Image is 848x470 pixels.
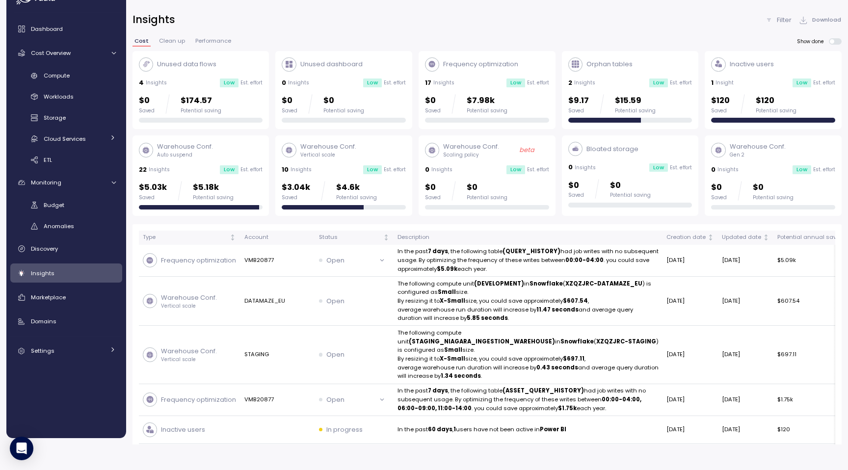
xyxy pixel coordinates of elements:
strong: 00:00-04:00 [565,256,604,264]
p: average warehouse run duration will increase by and average query duration will increase by . [397,306,659,323]
p: Warehouse Conf. [161,346,217,356]
strong: Power BI [540,425,566,433]
p: 10 [282,165,289,175]
div: Low [793,165,811,174]
td: [DATE] [718,384,773,416]
p: Vertical scale [300,152,356,158]
p: Filter [777,15,792,25]
strong: Snowflake [530,280,563,287]
p: Insights [288,79,309,86]
p: Est. effort [527,166,549,173]
td: [DATE] [718,416,773,444]
strong: (ASSET_QUERY_HISTORY) [503,387,584,394]
p: Frequency optimization [443,59,518,69]
strong: $697.11 [563,355,584,363]
p: 2 [568,78,572,88]
th: TypeNot sorted [139,231,240,245]
p: $0 [323,94,364,107]
button: Open [319,392,390,407]
p: Inactive users [730,59,774,69]
span: ETL [44,156,52,164]
span: Show done [797,38,829,45]
div: Potential annual saving [777,233,846,242]
strong: X-Small [440,355,465,363]
a: Monitoring [10,173,122,192]
span: Cost [134,38,149,44]
div: Potential saving [193,194,234,201]
span: Budget [44,201,64,209]
strong: 7 days [428,387,448,394]
p: Open [326,350,344,360]
p: The following compute unit in ( ) is configured as size. [397,329,659,355]
p: 4 [139,78,144,88]
p: In the past , users have not been active in [397,425,659,434]
p: Warehouse Conf. [730,142,786,152]
p: Vertical scale [161,356,217,363]
strong: X-Small [440,297,465,305]
a: ETL [10,152,122,168]
p: $0 [753,181,794,194]
strong: $5.09k [437,265,457,273]
div: Low [220,78,238,87]
span: Download [812,13,841,26]
span: Insights [31,269,54,277]
a: Storage [10,110,122,126]
div: Saved [425,194,441,201]
p: beta [519,145,534,155]
p: Est. effort [813,166,835,173]
p: 1 [711,78,714,88]
th: Updated dateNot sorted [718,231,773,245]
strong: 7 days [428,247,448,255]
button: Open [319,253,390,267]
span: Domains [31,317,56,325]
td: [DATE] [718,326,773,384]
p: The following compute unit in ( ) is configured as size. [397,280,659,297]
p: Insights [433,79,454,86]
p: Insight [715,79,734,86]
p: Inactive users [161,425,205,435]
div: Status [319,233,381,242]
div: Not sorted [229,234,236,241]
p: $0 [610,179,651,192]
p: Vertical scale [161,303,217,310]
div: Potential saving [467,107,507,114]
div: Not sorted [383,234,390,241]
div: Potential saving [610,192,651,199]
div: Creation date [666,233,706,242]
p: Frequency optimization [161,256,236,265]
p: Est. effort [670,79,692,86]
div: Potential saving [756,107,796,114]
a: Cloud Services [10,131,122,147]
p: $4.6k [336,181,377,194]
p: 0 [282,78,286,88]
span: Cost Overview [31,49,71,57]
strong: 60 days [428,425,452,433]
strong: Small [438,288,456,296]
p: Open [326,395,344,405]
p: Open [326,296,344,306]
div: Account [244,233,311,242]
p: $120 [756,94,796,107]
p: 22 [139,165,147,175]
p: In the past , the following table had job writes with no subsequent usage. By optimizing the freq... [397,387,659,413]
p: $15.59 [615,94,656,107]
span: Compute [44,72,70,79]
p: Insights [291,166,312,173]
p: $5.18k [193,181,234,194]
div: Potential saving [467,194,507,201]
div: Low [220,165,238,174]
div: Potential saving [181,107,221,114]
span: Cloud Services [44,135,86,143]
td: VMB20877 [240,384,315,416]
p: average warehouse run duration will increase by and average query duration will increase by . [397,364,659,381]
p: Warehouse Conf. [443,142,499,152]
div: Low [793,78,811,87]
div: Potential saving [323,107,364,114]
p: Insights [146,79,167,86]
div: Saved [139,194,167,201]
p: $0 [282,94,297,107]
p: Bloated storage [586,144,638,154]
div: Not sorted [707,234,714,241]
p: $120 [711,94,730,107]
strong: $607.54 [563,297,588,305]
